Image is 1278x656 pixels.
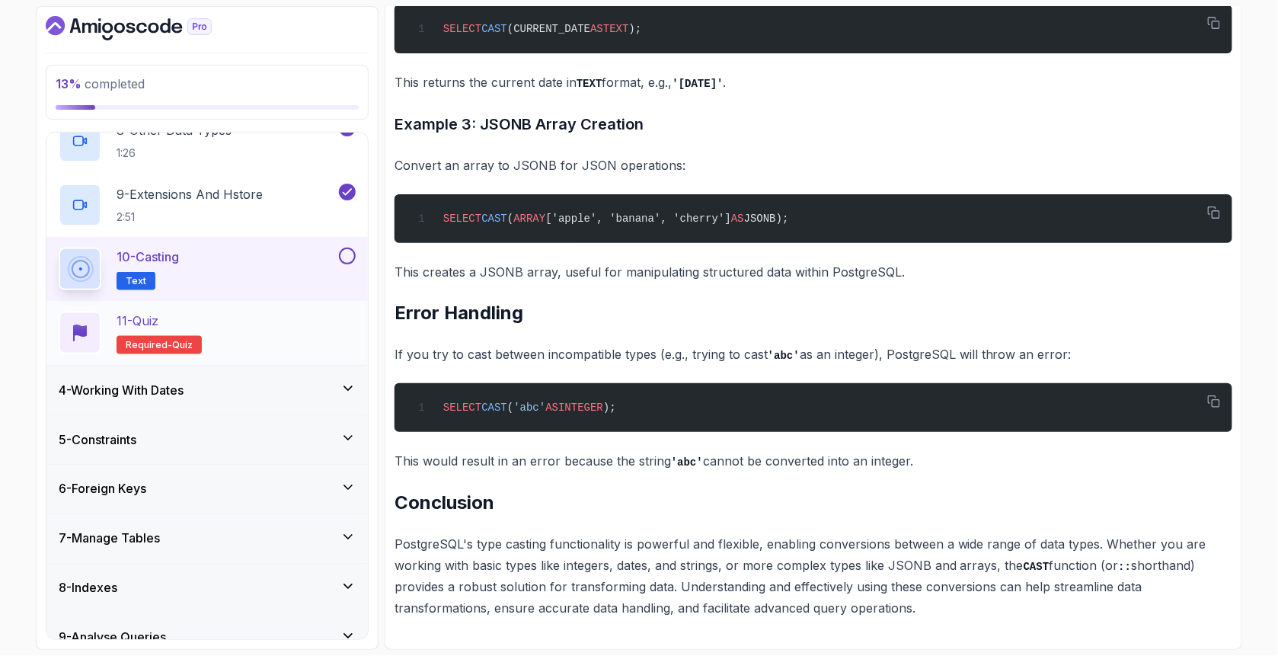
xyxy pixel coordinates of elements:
[59,312,356,354] button: 11-QuizRequired-quiz
[117,185,263,203] p: 9 - Extensions And Hstore
[481,213,507,225] span: CAST
[768,350,800,362] code: 'abc'
[1024,561,1050,573] code: CAST
[603,23,629,35] span: TEXT
[59,629,166,647] h3: 9 - Analyse Queries
[117,210,263,225] p: 2:51
[59,579,117,597] h3: 8 - Indexes
[507,213,513,225] span: (
[395,155,1232,176] p: Convert an array to JSONB for JSON operations:
[671,456,703,469] code: 'abc'
[56,76,145,91] span: completed
[395,533,1232,619] p: PostgreSQL's type casting functionality is powerful and flexible, enabling conversions between a ...
[46,366,368,414] button: 4-Working With Dates
[1119,561,1132,573] code: ::
[59,381,184,399] h3: 4 - Working With Dates
[59,480,146,498] h3: 6 - Foreign Keys
[46,564,368,613] button: 8-Indexes
[126,339,172,351] span: Required-
[117,248,179,266] p: 10 - Casting
[545,213,731,225] span: ['apple', 'banana', 'cherry']
[744,213,789,225] span: JSONB);
[59,530,160,548] h3: 7 - Manage Tables
[395,261,1232,283] p: This creates a JSONB array, useful for manipulating structured data within PostgreSQL.
[395,450,1232,472] p: This would result in an error because the string cannot be converted into an integer.
[590,23,603,35] span: AS
[443,213,481,225] span: SELECT
[603,402,616,414] span: );
[46,465,368,514] button: 6-Foreign Keys
[59,248,356,290] button: 10-CastingText
[507,402,513,414] span: (
[558,402,603,414] span: INTEGER
[629,23,642,35] span: );
[513,402,545,414] span: 'abc'
[395,344,1232,366] p: If you try to cast between incompatible types (e.g., trying to cast as an integer), PostgreSQL wi...
[673,78,724,90] code: '[DATE]'
[731,213,744,225] span: AS
[46,514,368,563] button: 7-Manage Tables
[117,146,232,161] p: 1:26
[481,23,507,35] span: CAST
[443,23,481,35] span: SELECT
[577,78,602,90] code: TEXT
[395,112,1232,136] h3: Example 3: JSONB Array Creation
[507,23,590,35] span: (CURRENT_DATE
[46,16,247,40] a: Dashboard
[59,184,356,226] button: 9-Extensions And Hstore2:51
[46,415,368,464] button: 5-Constraints
[172,339,193,351] span: quiz
[126,275,146,287] span: Text
[545,402,558,414] span: AS
[395,301,1232,325] h2: Error Handling
[481,402,507,414] span: CAST
[59,120,356,162] button: 8-Other Data Types1:26
[56,76,81,91] span: 13 %
[395,491,1232,515] h2: Conclusion
[117,312,158,330] p: 11 - Quiz
[395,72,1232,94] p: This returns the current date in format, e.g., .
[443,402,481,414] span: SELECT
[513,213,545,225] span: ARRAY
[59,430,136,449] h3: 5 - Constraints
